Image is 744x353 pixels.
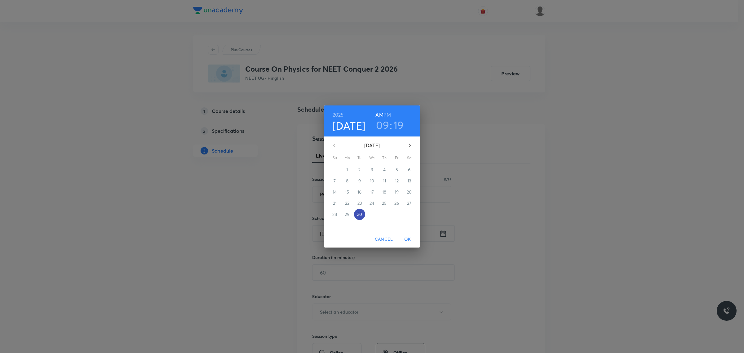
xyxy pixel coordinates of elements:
[393,118,404,132] button: 19
[400,235,415,243] span: OK
[342,155,353,161] span: Mo
[366,155,378,161] span: We
[375,235,393,243] span: Cancel
[383,110,391,119] button: PM
[333,110,344,119] button: 2025
[391,155,402,161] span: Fr
[379,155,390,161] span: Th
[329,155,340,161] span: Su
[333,119,365,132] button: [DATE]
[390,118,392,132] h3: :
[354,209,365,220] button: 30
[372,234,395,245] button: Cancel
[398,234,418,245] button: OK
[354,155,365,161] span: Tu
[375,110,383,119] button: AM
[376,118,389,132] button: 09
[357,211,362,217] p: 30
[342,142,402,149] p: [DATE]
[404,155,415,161] span: Sa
